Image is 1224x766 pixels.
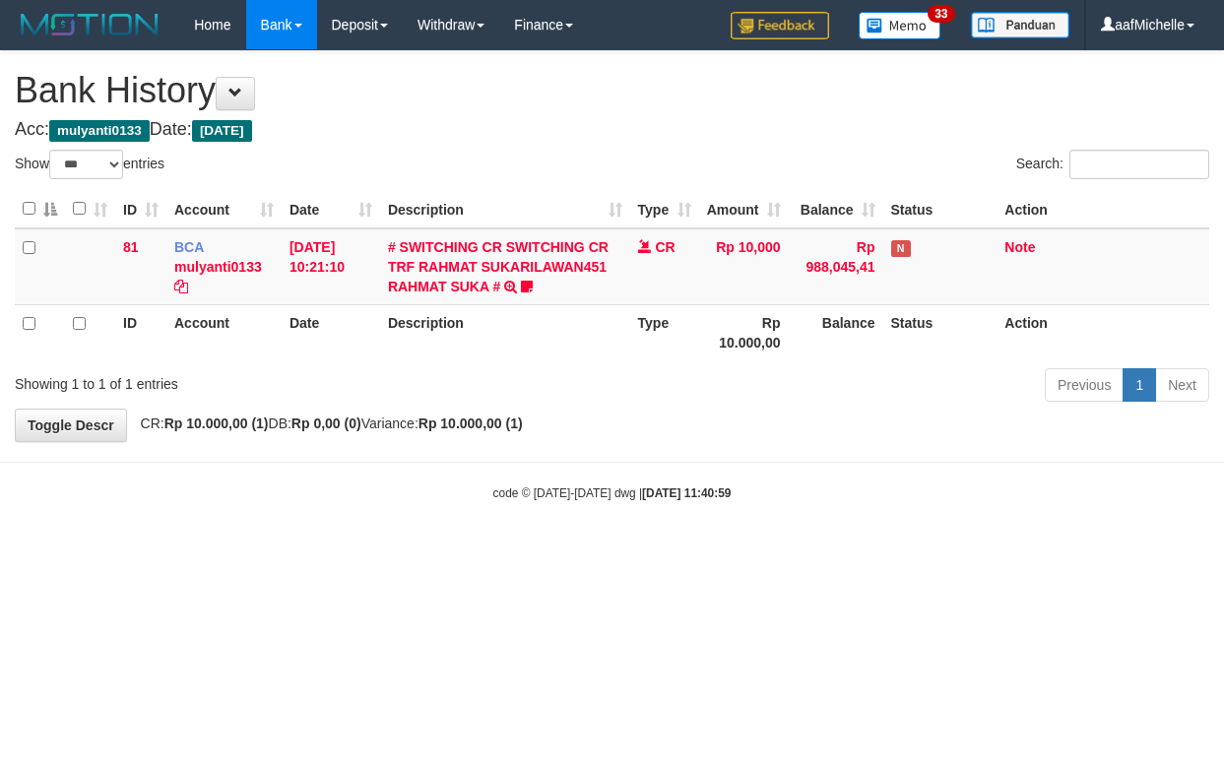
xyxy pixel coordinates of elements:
img: Feedback.jpg [731,12,829,39]
th: Status [883,190,998,228]
img: MOTION_logo.png [15,10,164,39]
span: 81 [123,239,139,255]
a: Toggle Descr [15,409,127,442]
th: Status [883,304,998,360]
select: Showentries [49,150,123,179]
th: ID [115,304,166,360]
label: Search: [1016,150,1209,179]
a: # SWITCHING CR SWITCHING CR TRF RAHMAT SUKARILAWAN451 RAHMAT SUKA # [388,239,609,294]
span: CR [655,239,675,255]
strong: Rp 10.000,00 (1) [419,415,523,431]
td: [DATE] 10:21:10 [282,228,380,305]
th: Balance: activate to sort column ascending [789,190,883,228]
strong: Rp 10.000,00 (1) [164,415,269,431]
span: Has Note [891,240,911,257]
th: Type: activate to sort column ascending [630,190,699,228]
th: Date: activate to sort column ascending [282,190,380,228]
th: Action [997,190,1209,228]
th: Account: activate to sort column ascending [166,190,282,228]
td: Rp 988,045,41 [789,228,883,305]
th: Description [380,304,630,360]
th: ID: activate to sort column ascending [115,190,166,228]
h4: Acc: Date: [15,120,1209,140]
img: panduan.png [971,12,1069,38]
th: Balance [789,304,883,360]
th: : activate to sort column ascending [65,190,115,228]
th: Type [630,304,699,360]
th: : activate to sort column descending [15,190,65,228]
a: 1 [1123,368,1156,402]
a: Next [1155,368,1209,402]
th: Date [282,304,380,360]
th: Action [997,304,1209,360]
th: Rp 10.000,00 [699,304,789,360]
strong: [DATE] 11:40:59 [642,486,731,500]
span: CR: DB: Variance: [131,415,523,431]
span: [DATE] [192,120,252,142]
td: Rp 10,000 [699,228,789,305]
a: Copy mulyanti0133 to clipboard [174,279,188,294]
th: Description: activate to sort column ascending [380,190,630,228]
h1: Bank History [15,71,1209,110]
strong: Rp 0,00 (0) [291,415,361,431]
small: code © [DATE]-[DATE] dwg | [493,486,732,500]
span: BCA [174,239,204,255]
div: Showing 1 to 1 of 1 entries [15,366,495,394]
th: Amount: activate to sort column ascending [699,190,789,228]
a: mulyanti0133 [174,259,262,275]
img: Button%20Memo.svg [859,12,941,39]
label: Show entries [15,150,164,179]
input: Search: [1069,150,1209,179]
a: Note [1004,239,1035,255]
th: Account [166,304,282,360]
a: Previous [1045,368,1124,402]
span: 33 [928,5,954,23]
span: mulyanti0133 [49,120,150,142]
